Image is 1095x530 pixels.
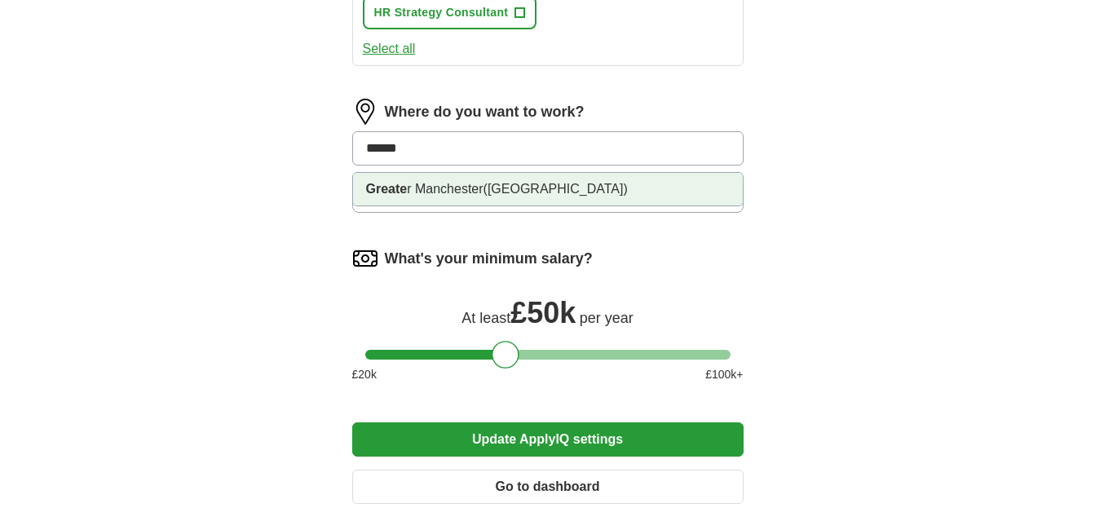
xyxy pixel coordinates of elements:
button: Update ApplyIQ settings [352,422,744,457]
li: r Manchester [353,173,743,205]
strong: Greate [366,182,408,196]
img: salary.png [352,245,378,272]
span: £ 50k [510,296,576,329]
img: location.png [352,99,378,125]
span: At least [461,310,510,326]
span: £ 100 k+ [705,366,743,383]
span: per year [580,310,634,326]
span: ([GEOGRAPHIC_DATA]) [483,182,628,196]
span: £ 20 k [352,366,377,383]
label: Where do you want to work? [385,101,585,123]
button: Go to dashboard [352,470,744,504]
button: Select all [363,39,416,59]
label: What's your minimum salary? [385,248,593,270]
span: HR Strategy Consultant [374,4,509,21]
